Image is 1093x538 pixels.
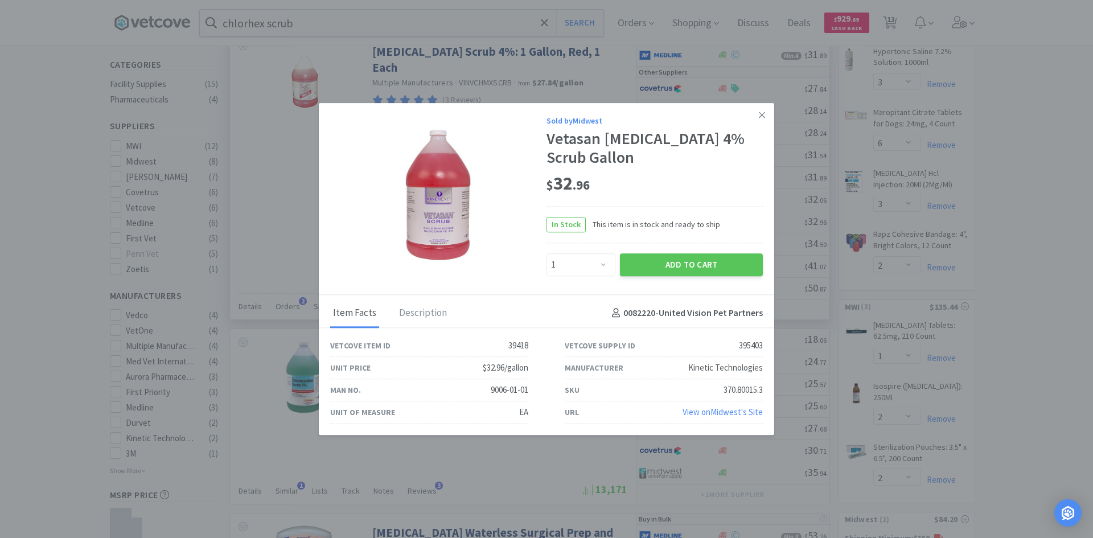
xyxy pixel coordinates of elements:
[739,339,763,352] div: 395403
[1054,499,1082,527] div: Open Intercom Messenger
[565,384,580,396] div: SKU
[547,217,585,232] span: In Stock
[330,406,395,418] div: Unit of Measure
[330,362,371,374] div: Unit Price
[491,383,528,397] div: 9006-01-01
[688,361,763,375] div: Kinetic Technologies
[620,253,763,276] button: Add to Cart
[607,306,763,321] h4: 0082220 - United Vision Pet Partners
[724,383,763,397] div: 370.80015.3
[683,406,763,417] a: View onMidwest's Site
[546,114,763,127] div: Sold by Midwest
[483,361,528,375] div: $32.96/gallon
[396,299,450,328] div: Description
[565,339,635,352] div: Vetcove Supply ID
[546,129,763,167] div: Vetasan [MEDICAL_DATA] 4% Scrub Gallon
[508,339,528,352] div: 39418
[565,362,623,374] div: Manufacturer
[565,406,579,418] div: URL
[586,218,720,231] span: This item is in stock and ready to ship
[330,299,379,328] div: Item Facts
[364,121,512,269] img: ae5f924b77404dc58870a1826fc74a16_395403.jpeg
[330,339,391,352] div: Vetcove Item ID
[330,384,361,396] div: Man No.
[546,172,590,195] span: 32
[519,405,528,419] div: EA
[573,177,590,193] span: . 96
[546,177,553,193] span: $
